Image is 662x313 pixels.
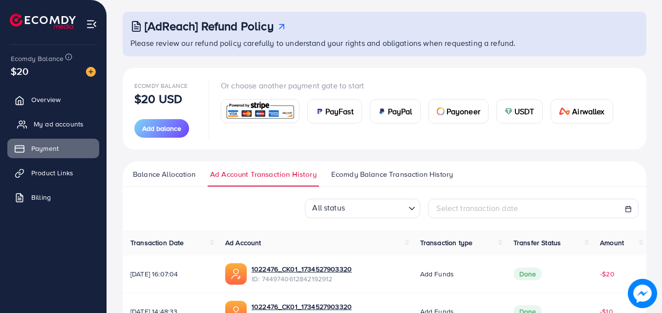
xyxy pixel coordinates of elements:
span: ID: 7449740612842192912 [252,274,352,284]
span: Add funds [420,269,454,279]
a: cardPayFast [307,99,362,124]
span: Ecomdy Balance Transaction History [331,169,453,180]
a: Overview [7,90,99,109]
img: menu [86,19,97,30]
button: Add balance [134,119,189,138]
span: Add balance [142,124,181,133]
a: cardPayoneer [428,99,489,124]
span: Select transaction date [436,203,518,213]
img: card [224,101,296,122]
span: Ecomdy Balance [134,82,188,90]
span: Billing [31,192,51,202]
span: -$20 [600,269,615,279]
img: ic-ads-acc.e4c84228.svg [225,263,247,285]
span: Ad Account [225,238,261,248]
span: Transfer Status [513,238,561,248]
a: My ad accounts [7,114,99,134]
img: image [628,279,657,308]
span: Transaction Date [130,238,184,248]
img: card [437,107,445,115]
a: card [221,99,299,123]
span: All status [310,199,347,215]
span: Ad Account Transaction History [210,169,317,180]
img: card [316,107,323,115]
a: Product Links [7,163,99,183]
span: PayFast [325,105,354,117]
p: Or choose another payment gate to start [221,80,621,91]
p: $20 USD [134,93,182,104]
span: Amount [600,238,624,248]
a: 1022476_CK01_1734527903320 [252,302,352,312]
a: cardPayPal [370,99,421,124]
img: logo [10,14,76,29]
div: Search for option [305,199,420,218]
span: PayPal [388,105,412,117]
span: Ecomdy Balance [11,54,64,63]
span: My ad accounts [34,119,84,129]
img: image [86,67,96,77]
a: Billing [7,188,99,207]
span: $20 [11,64,28,78]
h3: [AdReach] Refund Policy [145,19,274,33]
span: Done [513,268,542,280]
span: Product Links [31,168,73,178]
span: Balance Allocation [133,169,195,180]
p: Please review our refund policy carefully to understand your rights and obligations when requesti... [130,37,641,49]
span: Transaction type [420,238,473,248]
span: Overview [31,95,61,104]
img: card [505,107,513,115]
img: card [378,107,386,115]
input: Search for option [348,200,405,215]
span: Payoneer [447,105,480,117]
a: cardAirwallex [551,99,613,124]
span: Airwallex [572,105,604,117]
span: [DATE] 16:07:04 [130,269,210,279]
a: cardUSDT [496,99,543,124]
img: card [559,107,571,115]
a: 1022476_CK01_1734527903320 [252,264,352,274]
span: USDT [514,105,534,117]
span: Payment [31,144,59,153]
a: Payment [7,139,99,158]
